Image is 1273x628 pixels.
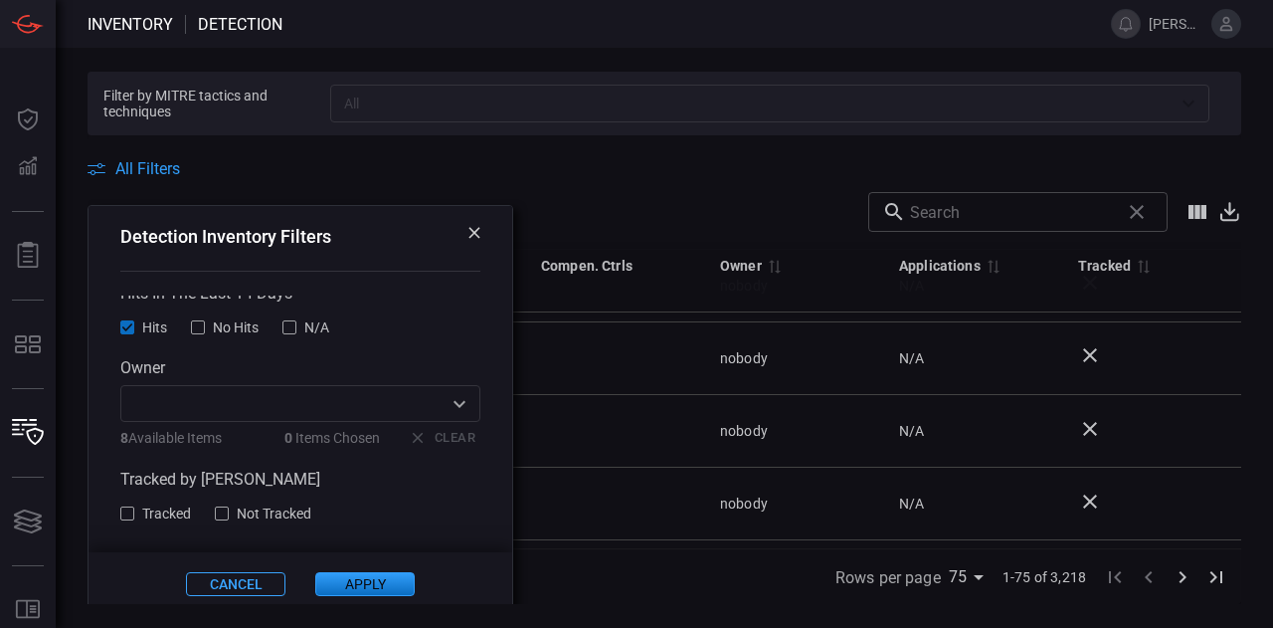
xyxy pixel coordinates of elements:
[191,318,259,334] button: No Hits
[215,505,311,521] button: Not Tracked
[1120,195,1154,229] span: Clear search
[186,572,285,596] button: Cancel
[720,421,867,441] div: nobody
[120,470,480,489] div: Tracked by [PERSON_NAME]
[1199,560,1233,594] button: Go to last page
[88,15,173,34] span: Inventory
[4,498,52,545] button: Cards
[899,254,981,278] div: Applications
[981,257,1004,275] span: Sort by Applications descending
[1178,192,1217,232] button: Show/Hide columns
[120,505,191,521] button: Tracked
[115,159,180,178] span: All Filters
[4,409,52,457] button: Inventory
[4,320,52,368] button: MITRE - Detection Posture
[103,88,318,119] span: Filter by MITRE tactics and techniques
[910,192,1112,232] input: Search
[899,496,924,512] span: N/A
[1149,16,1203,32] span: [PERSON_NAME].jadhav
[720,254,762,278] div: Owner
[1166,560,1199,594] button: Go to next page
[446,390,473,418] button: Open
[198,15,282,34] span: Detection
[142,319,167,335] span: Hits
[120,430,128,446] b: 8
[237,506,311,522] span: Not Tracked
[541,254,633,278] div: Compen. Ctrls
[899,350,924,366] span: N/A
[835,566,941,589] label: Rows per page
[1098,566,1132,585] span: Go to first page
[1078,254,1131,278] div: Tracked
[1166,566,1199,585] span: Go to next page
[336,91,1171,115] input: All
[899,423,924,439] span: N/A
[4,143,52,191] button: Detections
[720,348,867,368] div: nobody
[120,226,331,247] h3: Detection Inventory Filters
[284,430,380,446] div: Items Chosen
[120,358,480,377] label: Owner
[1199,566,1233,585] span: Go to last page
[88,159,180,178] button: All Filters
[88,203,258,222] span: Showing 3218 detection s
[284,430,292,446] b: 0
[720,494,867,514] div: nobody
[949,561,991,593] div: Rows per page
[4,232,52,280] button: Reports
[120,430,222,446] div: Available Items
[1002,567,1086,587] span: 1-75 of 3,218
[4,96,52,143] button: Dashboard
[120,318,167,334] button: Hits
[1131,257,1155,275] span: Sort by Tracked descending
[304,319,329,335] span: N/A
[762,257,786,275] span: Sort by Owner ascending
[1132,566,1166,585] span: Go to previous page
[1217,200,1241,223] button: Export
[213,319,259,335] span: No Hits
[315,572,415,596] button: Apply
[142,506,191,522] span: Tracked
[282,318,329,334] button: N/A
